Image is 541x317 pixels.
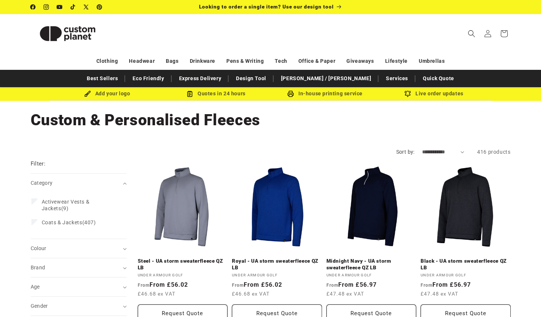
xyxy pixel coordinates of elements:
[232,72,270,85] a: Design Tool
[421,258,511,271] a: Black - UA storm sweaterfleece QZ LB
[31,297,127,316] summary: Gender (0 selected)
[199,4,334,10] span: Looking to order a single item? Use our design tool
[277,72,375,85] a: [PERSON_NAME] / [PERSON_NAME]
[166,55,178,68] a: Bags
[42,199,90,211] span: Activewear Vests & Jackets
[31,239,127,258] summary: Colour (0 selected)
[129,72,168,85] a: Eco Friendly
[31,284,40,290] span: Age
[31,160,46,168] h2: Filter:
[271,89,380,98] div: In-house printing service
[380,89,489,98] div: Live order updates
[463,25,480,42] summary: Search
[31,258,127,277] summary: Brand (0 selected)
[83,72,121,85] a: Best Sellers
[42,198,114,212] span: (9)
[42,219,96,226] span: (407)
[84,91,91,97] img: Brush Icon
[404,91,411,97] img: Order updates
[298,55,335,68] a: Office & Paper
[396,149,415,155] label: Sort by:
[419,55,445,68] a: Umbrellas
[42,219,82,225] span: Coats & Jackets
[31,265,45,270] span: Brand
[53,89,162,98] div: Add your logo
[226,55,264,68] a: Pens & Writing
[31,180,53,186] span: Category
[96,55,118,68] a: Clothing
[186,91,193,97] img: Order Updates Icon
[346,55,374,68] a: Giveaways
[275,55,287,68] a: Tech
[129,55,155,68] a: Headwear
[162,89,271,98] div: Quotes in 24 hours
[28,14,107,53] a: Custom Planet
[477,149,510,155] span: 416 products
[31,303,48,309] span: Gender
[419,72,458,85] a: Quick Quote
[382,72,412,85] a: Services
[31,17,105,50] img: Custom Planet
[138,258,228,271] a: Steel - UA storm sweaterfleece QZ LB
[31,245,47,251] span: Colour
[175,72,225,85] a: Express Delivery
[287,91,294,97] img: In-house printing
[31,110,511,130] h1: Custom & Personalised Fleeces
[31,174,127,192] summary: Category (0 selected)
[190,55,215,68] a: Drinkware
[31,277,127,296] summary: Age (0 selected)
[326,258,417,271] a: Midnight Navy - UA storm sweaterfleece QZ LB
[232,258,322,271] a: Royal - UA storm sweaterfleece QZ LB
[385,55,408,68] a: Lifestyle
